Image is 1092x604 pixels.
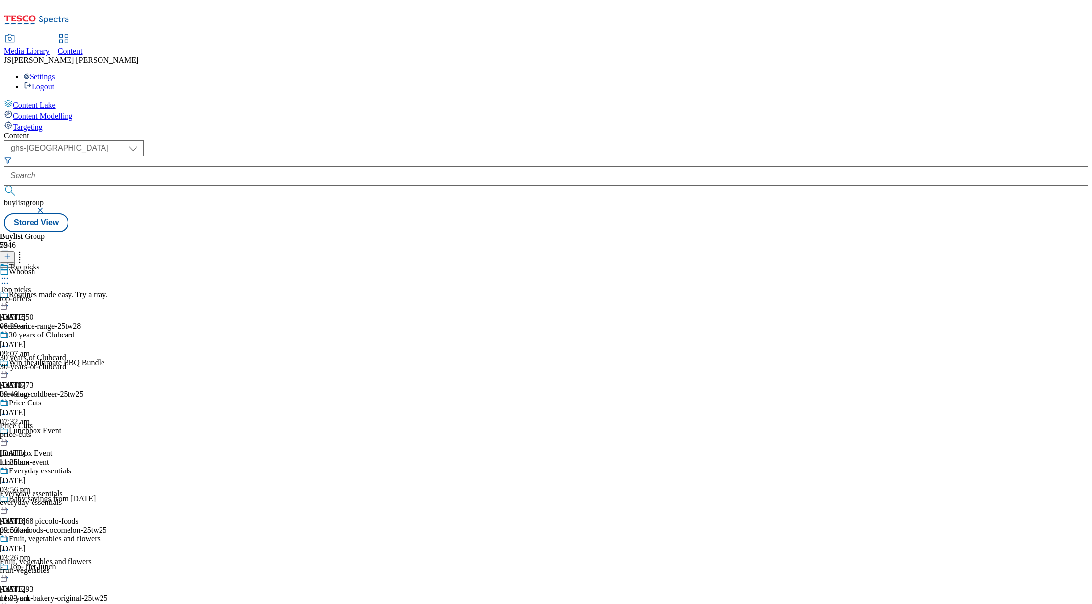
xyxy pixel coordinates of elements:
span: Media Library [4,47,50,55]
div: Content [4,132,1088,140]
a: Content Lake [4,99,1088,110]
a: Content [58,35,83,56]
div: Price Cuts [9,399,41,407]
a: Content Modelling [4,110,1088,121]
a: Settings [24,72,55,81]
span: Targeting [13,123,43,131]
span: buylistgroup [4,199,44,207]
a: Targeting [4,121,1088,132]
div: Top picks [9,263,39,271]
span: Content Modelling [13,112,72,120]
span: [PERSON_NAME] [PERSON_NAME] [11,56,138,64]
a: Logout [24,82,54,91]
span: Content [58,47,83,55]
span: Content Lake [13,101,56,109]
input: Search [4,166,1088,186]
svg: Search Filters [4,156,12,164]
div: Everyday essentials [9,467,71,475]
button: Stored View [4,213,68,232]
a: Media Library [4,35,50,56]
div: 30 years of Clubcard [9,331,75,339]
span: JS [4,56,11,64]
div: Fruit, vegetables and flowers [9,535,101,543]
